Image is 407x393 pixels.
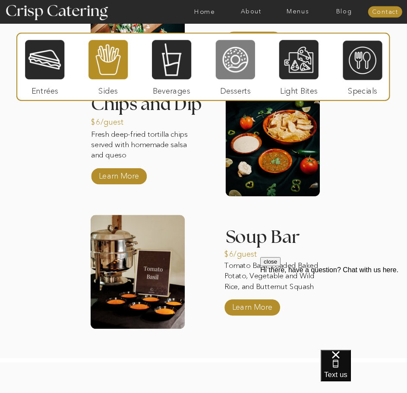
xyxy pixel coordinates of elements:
[274,9,321,16] a: Menus
[91,110,136,130] p: $6/guest
[226,228,343,249] h3: Soup Bar
[85,79,131,99] p: Sides
[224,260,329,292] p: Tomato Basil, Loaded Baked Potato, Vegetable and Wild Rice, and Butternut Squash
[224,242,270,262] p: $6/guest
[368,9,402,16] a: Contact
[91,96,208,104] h3: Chips and Dip
[260,257,407,361] iframe: podium webchat widget prompt
[321,9,367,16] a: Blog
[340,79,385,99] p: Specials
[96,164,142,184] a: Learn More
[276,79,322,99] p: Light Bites
[213,79,259,99] p: Desserts
[228,9,274,16] a: About
[91,129,190,161] p: Fresh deep-fried tortilla chips served with homemade salsa and queso
[22,79,68,99] p: Entrées
[321,350,407,393] iframe: podium webchat widget bubble
[181,9,228,16] a: Home
[149,79,194,99] p: Beverages
[230,296,275,315] a: Learn More
[231,28,276,48] a: Learn More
